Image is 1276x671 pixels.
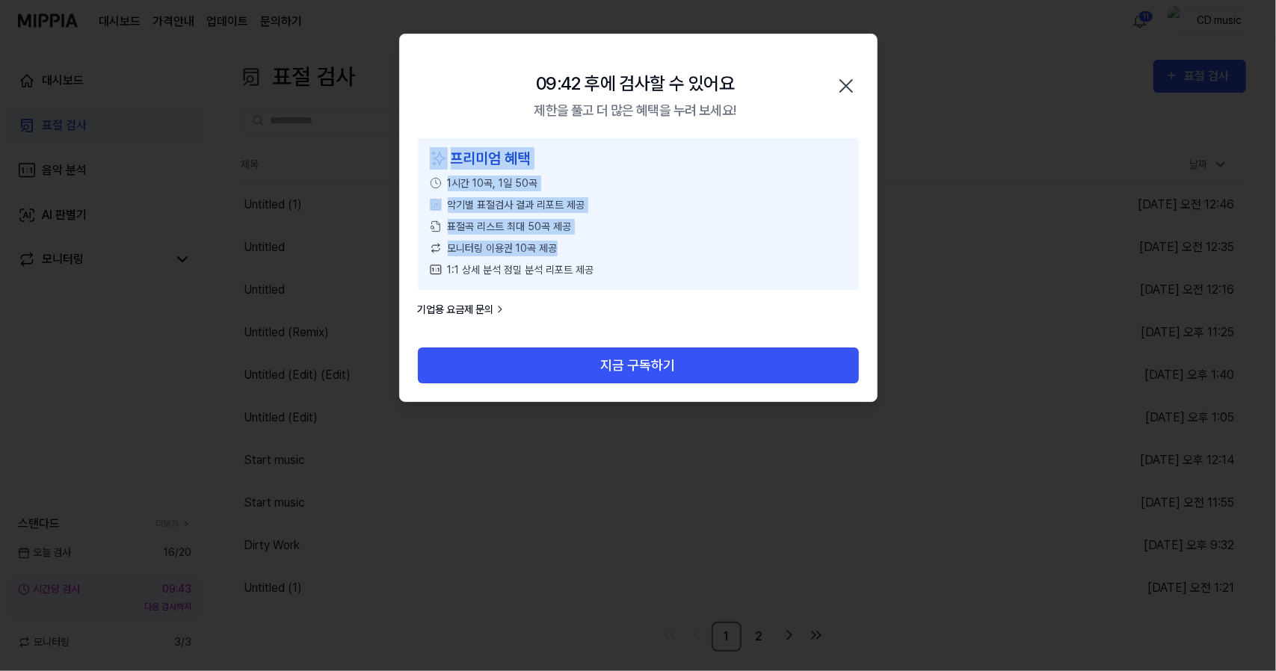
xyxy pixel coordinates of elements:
[534,100,736,120] div: 제한을 풀고 더 많은 혜택을 누려 보세요!
[430,147,448,170] img: sparkles icon
[448,241,558,256] span: 모니터링 이용권 10곡 제공
[448,262,594,278] span: 1:1 상세 분석 정밀 분석 리포트 제공
[536,70,734,97] div: 09:42 후에 검사할 수 있어요
[430,199,442,211] img: File Select
[448,197,585,213] span: 악기별 표절검사 결과 리포트 제공
[418,347,859,383] button: 지금 구독하기
[430,147,847,170] div: 프리미엄 혜택
[448,219,572,235] span: 표절곡 리스트 최대 50곡 제공
[448,176,538,191] span: 1시간 10곡, 1일 50곡
[418,302,506,318] a: 기업용 요금제 문의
